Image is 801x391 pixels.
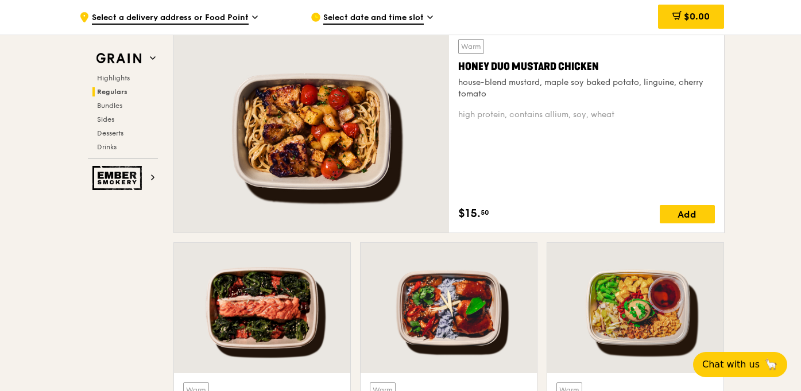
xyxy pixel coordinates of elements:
div: Warm [458,39,484,54]
span: 🦙 [764,358,778,371]
span: Select a delivery address or Food Point [92,12,249,25]
span: Select date and time slot [323,12,424,25]
span: Regulars [97,88,127,96]
img: Ember Smokery web logo [92,166,145,190]
div: Add [660,205,715,223]
div: Honey Duo Mustard Chicken [458,59,715,75]
span: Drinks [97,143,117,151]
span: $15. [458,205,481,222]
img: Grain web logo [92,48,145,69]
span: Highlights [97,74,130,82]
span: Chat with us [702,358,760,371]
span: Sides [97,115,114,123]
span: Desserts [97,129,123,137]
div: house-blend mustard, maple soy baked potato, linguine, cherry tomato [458,77,715,100]
span: Bundles [97,102,122,110]
div: high protein, contains allium, soy, wheat [458,109,715,121]
span: $0.00 [684,11,710,22]
span: 50 [481,208,489,217]
button: Chat with us🦙 [693,352,787,377]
